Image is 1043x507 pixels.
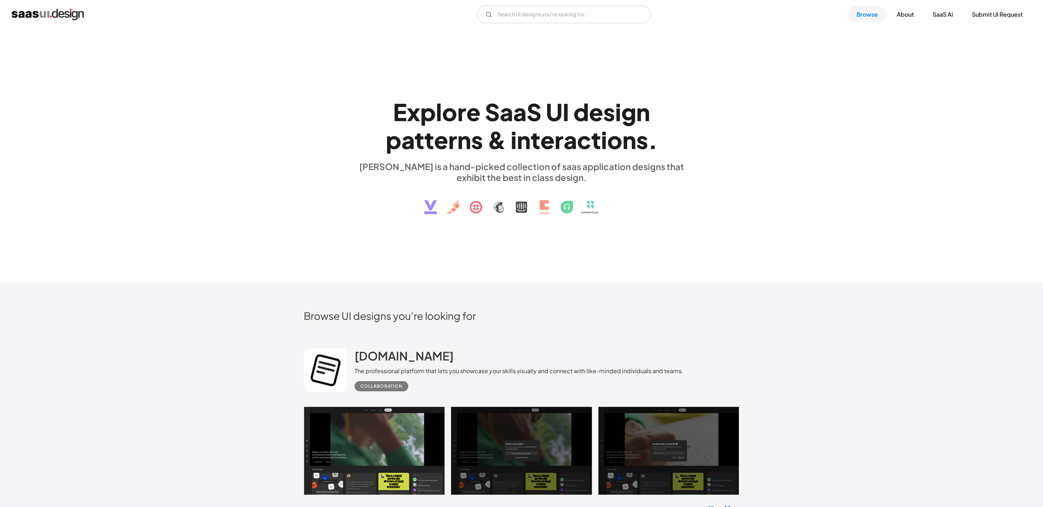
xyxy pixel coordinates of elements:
[355,161,688,183] div: [PERSON_NAME] is a hand-picked collection of saas application designs that exhibit the best in cl...
[355,98,688,154] h1: Explore SaaS UI design patterns & interactions.
[355,367,683,375] div: The professional platform that lets you showcase your skills visually and connect with like-minde...
[888,7,923,22] a: About
[304,309,739,322] h2: Browse UI designs you’re looking for
[355,349,454,363] h2: [DOMAIN_NAME]
[924,7,962,22] a: SaaS Ai
[355,349,454,367] a: [DOMAIN_NAME]
[963,7,1031,22] a: Submit UI Request
[360,382,402,391] div: Collaboration
[412,183,631,220] img: text, icon, saas logo
[848,7,887,22] a: Browse
[477,6,651,23] input: Search UI designs you're looking for...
